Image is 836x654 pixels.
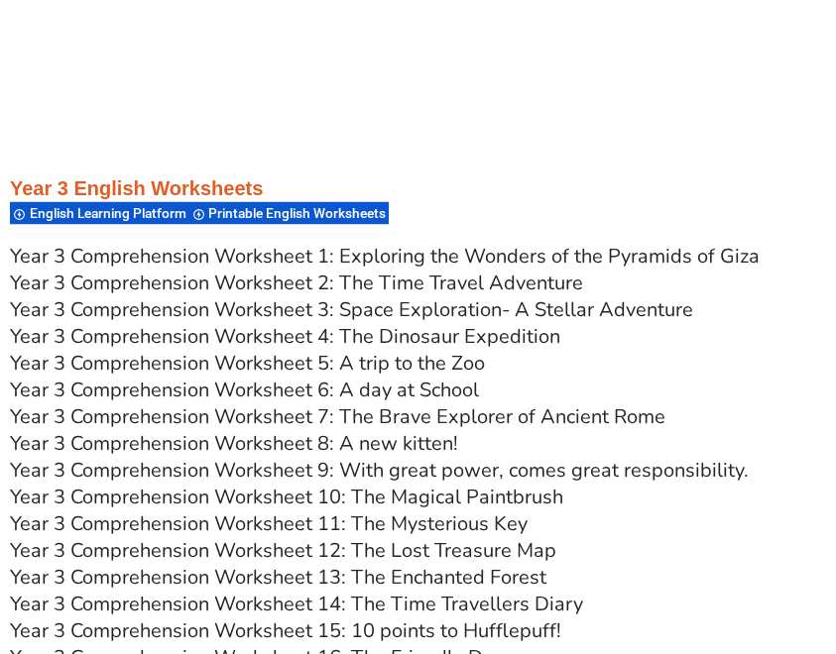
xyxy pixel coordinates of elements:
[10,350,485,377] a: Year 3 Comprehension Worksheet 5: A trip to the Zoo
[10,430,458,457] a: Year 3 Comprehension Worksheet 8: A new kitten!
[10,484,563,510] a: Year 3 Comprehension Worksheet 10: The Magical Paintbrush
[10,403,665,430] a: Year 3 Comprehension Worksheet 7: The Brave Explorer of Ancient Rome
[30,205,192,221] span: English Learning Platform
[10,243,760,270] a: Year 3 Comprehension Worksheet 1: Exploring the Wonders of the Pyramids of Giza
[10,564,546,591] a: Year 3 Comprehension Worksheet 13: The Enchanted Forest
[10,270,583,296] a: Year 3 Comprehension Worksheet 2: The Time Travel Adventure
[10,377,479,403] a: Year 3 Comprehension Worksheet 6: A day at School
[10,591,583,617] a: Year 3 Comprehension Worksheet 14: The Time Travellers Diary
[10,296,693,323] a: Year 3 Comprehension Worksheet 3: Space Exploration- A Stellar Adventure
[208,205,392,221] span: Printable English Worksheets
[10,537,556,564] a: Year 3 Comprehension Worksheet 12: The Lost Treasure Map
[496,430,836,654] iframe: Chat Widget
[10,617,561,644] a: Year 3 Comprehension Worksheet 15: 10 points to Hufflepuff!
[10,175,826,201] h3: Year 3 English Worksheets
[10,457,749,484] a: Year 3 Comprehension Worksheet 9: With great power, comes great responsibility.
[10,323,560,350] a: Year 3 Comprehension Worksheet 4: The Dinosaur Expedition
[189,201,390,226] div: Printable English Worksheets
[10,510,528,537] a: Year 3 Comprehension Worksheet 11: The Mysterious Key
[10,201,189,226] div: English Learning Platform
